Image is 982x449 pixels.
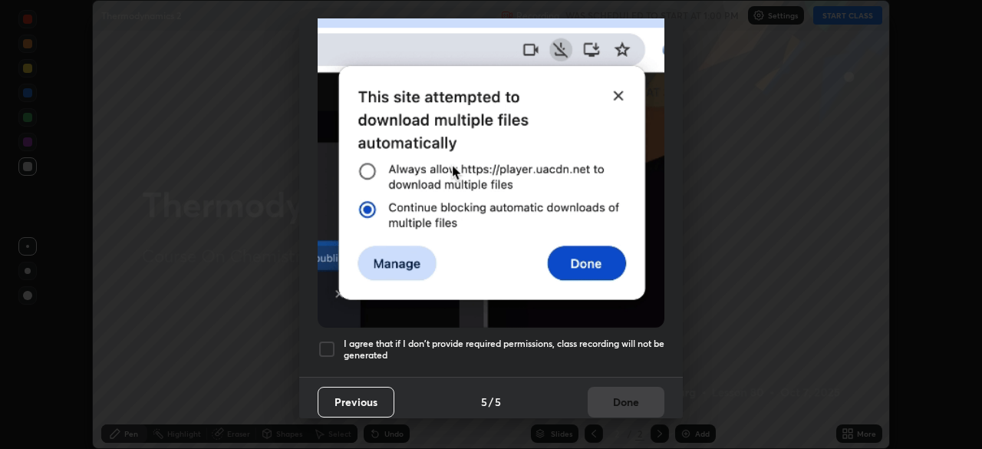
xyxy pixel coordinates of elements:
[481,394,487,410] h4: 5
[489,394,493,410] h4: /
[318,387,394,418] button: Previous
[344,338,664,362] h5: I agree that if I don't provide required permissions, class recording will not be generated
[495,394,501,410] h4: 5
